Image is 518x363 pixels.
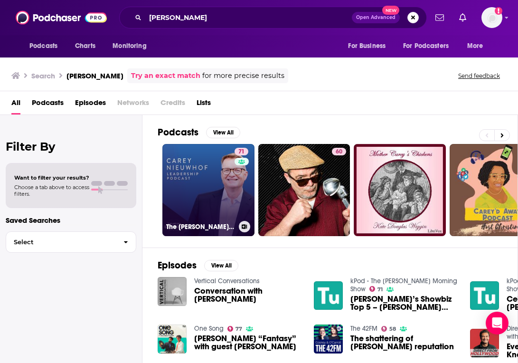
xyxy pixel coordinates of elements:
[432,10,448,26] a: Show notifications dropdown
[23,37,70,55] button: open menu
[314,281,343,310] img: Kellie’s Showbiz Top 5 – Mariah Carey’s Christmas Store
[197,95,211,115] a: Lists
[461,37,495,55] button: open menu
[14,184,89,197] span: Choose a tab above to access filters.
[481,7,502,28] button: Show profile menu
[69,37,101,55] a: Charts
[350,325,377,333] a: The 42FM
[350,334,459,351] span: The shattering of [PERSON_NAME] reputation
[455,10,470,26] a: Show notifications dropdown
[160,95,185,115] span: Credits
[194,287,302,303] span: Conversation with [PERSON_NAME]
[202,70,284,81] span: for more precise results
[350,295,459,311] a: Kellie’s Showbiz Top 5 – Mariah Carey’s Christmas Store
[403,39,449,53] span: For Podcasters
[481,7,502,28] img: User Profile
[158,325,187,353] img: Mariah Carey’s “Fantasy” with guest Durand Bernarr
[235,327,242,331] span: 77
[495,7,502,15] svg: Add a profile image
[350,277,457,293] a: kPod - The Kidd Kraddick Morning Show
[314,325,343,353] img: The shattering of DJ Carey’s reputation
[158,259,238,271] a: EpisodesView All
[332,148,346,155] a: 60
[162,144,254,236] a: 71The [PERSON_NAME] Leadership Podcast
[350,295,459,311] span: [PERSON_NAME]’s Showbiz Top 5 – [PERSON_NAME] Christmas Store
[369,286,383,292] a: 71
[194,334,302,351] span: [PERSON_NAME] “Fantasy” with guest [PERSON_NAME]
[389,327,396,331] span: 58
[145,10,352,25] input: Search podcasts, credits, & more...
[119,7,427,29] div: Search podcasts, credits, & more...
[158,277,187,306] img: Conversation with Carey Nieuhof
[32,95,64,115] a: Podcasts
[258,144,350,236] a: 60
[377,287,383,292] span: 71
[341,37,397,55] button: open menu
[31,71,55,80] h3: Search
[131,70,200,81] a: Try an exact match
[158,259,197,271] h2: Episodes
[29,39,57,53] span: Podcasts
[117,95,149,115] span: Networks
[6,239,116,245] span: Select
[16,9,107,27] img: Podchaser - Follow, Share and Rate Podcasts
[158,126,198,138] h2: Podcasts
[382,6,399,15] span: New
[158,126,240,138] a: PodcastsView All
[206,127,240,138] button: View All
[194,334,302,351] a: Mariah Carey’s “Fantasy” with guest Durand Bernarr
[235,148,248,155] a: 71
[75,95,106,115] a: Episodes
[470,329,499,358] img: Everything You Need To Know About Mariah Carey’s Single Arriving Next Week
[238,147,245,157] span: 71
[204,260,238,271] button: View All
[66,71,123,80] h3: [PERSON_NAME]
[356,15,396,20] span: Open Advanced
[397,37,462,55] button: open menu
[348,39,386,53] span: For Business
[352,12,400,23] button: Open AdvancedNew
[6,140,136,153] h2: Filter By
[11,95,20,115] a: All
[481,7,502,28] span: Logged in as heidi.egloff
[6,231,136,253] button: Select
[194,277,260,285] a: Vertical Conversations
[467,39,483,53] span: More
[455,72,503,80] button: Send feedback
[75,39,95,53] span: Charts
[336,147,342,157] span: 60
[113,39,146,53] span: Monitoring
[106,37,159,55] button: open menu
[194,325,224,333] a: One Song
[381,326,396,332] a: 58
[350,334,459,351] a: The shattering of DJ Carey’s reputation
[166,223,235,231] h3: The [PERSON_NAME] Leadership Podcast
[486,312,509,334] div: Open Intercom Messenger
[14,174,89,181] span: Want to filter your results?
[470,281,499,310] img: Celebrity Gossip Part 2 – Mariah Carey’s Mom And Sister Passed Away
[194,287,302,303] a: Conversation with Carey Nieuhof
[6,216,136,225] p: Saved Searches
[227,326,243,332] a: 77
